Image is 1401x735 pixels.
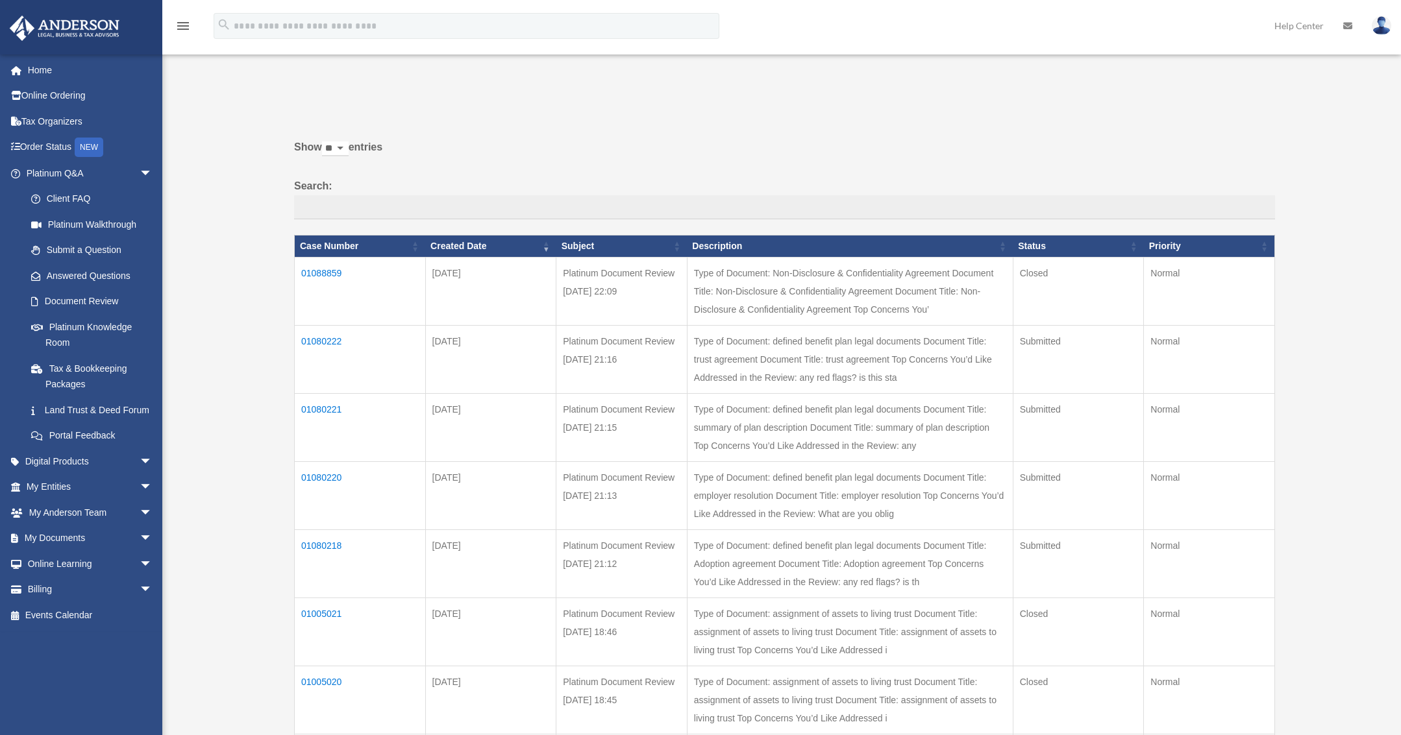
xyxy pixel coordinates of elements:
[175,18,191,34] i: menu
[9,551,172,577] a: Online Learningarrow_drop_down
[18,263,159,289] a: Answered Questions
[1013,235,1144,258] th: Status: activate to sort column ascending
[18,289,166,315] a: Document Review
[18,186,166,212] a: Client FAQ
[9,108,172,134] a: Tax Organizers
[425,394,556,462] td: [DATE]
[9,474,172,500] a: My Entitiesarrow_drop_down
[295,462,426,530] td: 01080220
[9,500,172,525] a: My Anderson Teamarrow_drop_down
[1013,666,1144,734] td: Closed
[687,598,1013,666] td: Type of Document: assignment of assets to living trust Document Title: assignment of assets to li...
[18,397,166,423] a: Land Trust & Deed Forum
[217,18,231,32] i: search
[687,235,1013,258] th: Description: activate to sort column ascending
[1013,530,1144,598] td: Submitted
[9,602,172,628] a: Events Calendar
[425,666,556,734] td: [DATE]
[556,666,688,734] td: Platinum Document Review [DATE] 18:45
[6,16,123,41] img: Anderson Advisors Platinum Portal
[556,394,688,462] td: Platinum Document Review [DATE] 21:15
[9,448,172,474] a: Digital Productsarrow_drop_down
[140,551,166,577] span: arrow_drop_down
[556,235,688,258] th: Subject: activate to sort column ascending
[425,326,556,394] td: [DATE]
[1144,258,1275,326] td: Normal
[1013,462,1144,530] td: Submitted
[140,525,166,552] span: arrow_drop_down
[294,195,1275,220] input: Search:
[18,211,166,237] a: Platinum Walkthrough
[175,23,191,34] a: menu
[425,258,556,326] td: [DATE]
[687,666,1013,734] td: Type of Document: assignment of assets to living trust Document Title: assignment of assets to li...
[295,326,426,394] td: 01080222
[687,326,1013,394] td: Type of Document: defined benefit plan legal documents Document Title: trust agreement Document T...
[1144,235,1275,258] th: Priority: activate to sort column ascending
[1144,530,1275,598] td: Normal
[18,423,166,449] a: Portal Feedback
[556,462,688,530] td: Platinum Document Review [DATE] 21:13
[1013,258,1144,326] td: Closed
[1144,462,1275,530] td: Normal
[1144,598,1275,666] td: Normal
[140,577,166,603] span: arrow_drop_down
[556,326,688,394] td: Platinum Document Review [DATE] 21:16
[294,138,1275,169] label: Show entries
[18,314,166,355] a: Platinum Knowledge Room
[687,462,1013,530] td: Type of Document: defined benefit plan legal documents Document Title: employer resolution Docume...
[140,474,166,501] span: arrow_drop_down
[687,258,1013,326] td: Type of Document: Non-Disclosure & Confidentiality Agreement Document Title: Non-Disclosure & Con...
[295,598,426,666] td: 01005021
[75,138,103,157] div: NEW
[9,83,172,109] a: Online Ordering
[18,237,166,263] a: Submit a Question
[140,448,166,475] span: arrow_drop_down
[1372,16,1391,35] img: User Pic
[294,177,1275,220] label: Search:
[9,577,172,603] a: Billingarrow_drop_down
[9,134,172,161] a: Order StatusNEW
[556,598,688,666] td: Platinum Document Review [DATE] 18:46
[1013,326,1144,394] td: Submitted
[687,530,1013,598] td: Type of Document: defined benefit plan legal documents Document Title: Adoption agreement Documen...
[295,394,426,462] td: 01080221
[1013,598,1144,666] td: Closed
[687,394,1013,462] td: Type of Document: defined benefit plan legal documents Document Title: summary of plan descriptio...
[425,235,556,258] th: Created Date: activate to sort column ascending
[9,57,172,83] a: Home
[9,525,172,551] a: My Documentsarrow_drop_down
[140,160,166,187] span: arrow_drop_down
[1144,666,1275,734] td: Normal
[556,258,688,326] td: Platinum Document Review [DATE] 22:09
[295,258,426,326] td: 01088859
[1144,394,1275,462] td: Normal
[9,160,166,186] a: Platinum Q&Aarrow_drop_down
[295,666,426,734] td: 01005020
[140,500,166,526] span: arrow_drop_down
[556,530,688,598] td: Platinum Document Review [DATE] 21:12
[1013,394,1144,462] td: Submitted
[425,598,556,666] td: [DATE]
[295,235,426,258] th: Case Number: activate to sort column ascending
[295,530,426,598] td: 01080218
[425,462,556,530] td: [DATE]
[1144,326,1275,394] td: Normal
[18,355,166,397] a: Tax & Bookkeeping Packages
[425,530,556,598] td: [DATE]
[322,141,349,156] select: Showentries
